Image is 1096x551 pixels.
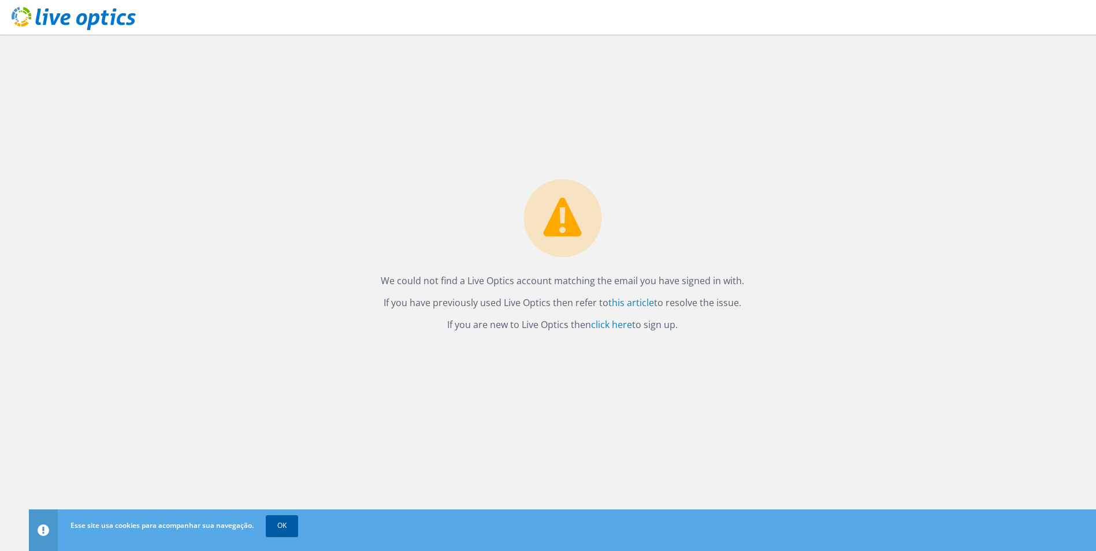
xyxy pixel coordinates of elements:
p: If you are new to Live Optics then to sign up. [381,317,744,333]
a: OK [266,515,298,536]
span: Esse site usa cookies para acompanhar sua navegação. [70,520,254,530]
p: We could not find a Live Optics account matching the email you have signed in with. [381,273,744,289]
a: this article [608,296,654,309]
a: click here [591,318,632,331]
p: If you have previously used Live Optics then refer to to resolve the issue. [381,295,744,311]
